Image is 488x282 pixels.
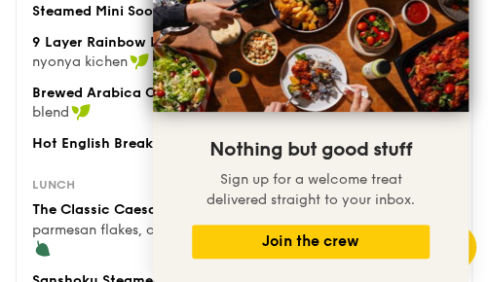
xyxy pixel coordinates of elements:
[32,177,456,193] div: Lunch
[130,53,149,70] img: icon-vegan.f8ff3823.svg
[32,3,201,19] span: Steamed Mini Soon Kueh
[32,201,205,218] span: The Classic Caesar Salad
[206,171,415,208] span: Sign up for a welcome treat delivered straight to your inbox.
[34,239,52,257] img: icon-vegetarian.fe4039eb.svg
[71,103,91,121] img: icon-vegan.f8ff3823.svg
[32,85,192,101] span: Brewed Arabica Coffee
[32,34,185,51] span: 9 Layer Rainbow Kueh
[209,138,412,161] span: Nothing but good stuff
[32,135,207,152] span: Hot English Breakfast Tea
[192,225,430,259] button: Join the crew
